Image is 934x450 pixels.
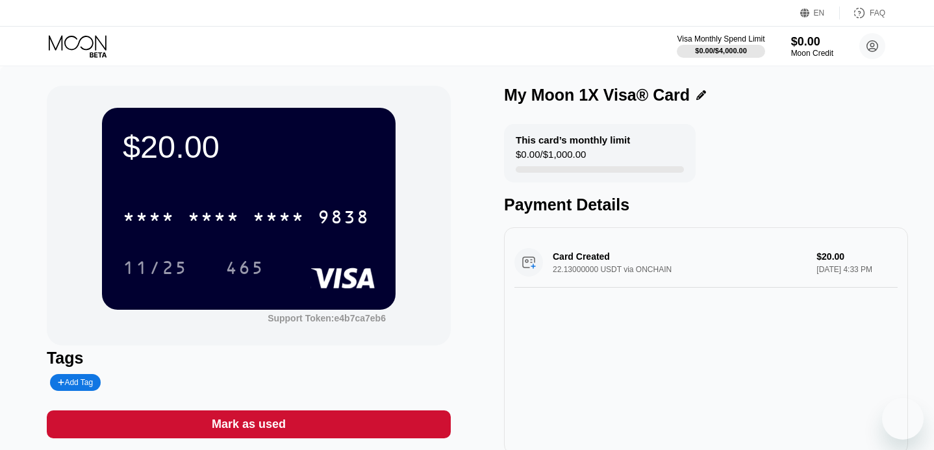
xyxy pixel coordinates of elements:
div: Add Tag [58,378,93,387]
div: 11/25 [123,259,188,280]
div: 9838 [318,208,370,229]
div: My Moon 1X Visa® Card [504,86,690,105]
div: Add Tag [50,374,101,391]
div: $0.00 / $4,000.00 [695,47,747,55]
div: $20.00 [123,129,375,165]
div: Support Token:e4b7ca7eb6 [268,313,386,323]
div: FAQ [870,8,885,18]
div: $0.00 [791,35,833,49]
div: 465 [225,259,264,280]
div: EN [814,8,825,18]
div: FAQ [840,6,885,19]
div: Mark as used [47,410,451,438]
div: Tags [47,349,451,368]
div: 465 [216,251,274,284]
div: 11/25 [113,251,197,284]
div: This card’s monthly limit [516,134,630,145]
div: EN [800,6,840,19]
div: $0.00Moon Credit [791,35,833,58]
div: Visa Monthly Spend Limit$0.00/$4,000.00 [677,34,764,58]
div: Payment Details [504,195,908,214]
div: Moon Credit [791,49,833,58]
div: Support Token: e4b7ca7eb6 [268,313,386,323]
div: Mark as used [212,417,286,432]
iframe: 启动消息传送窗口的按钮 [882,398,924,440]
div: Visa Monthly Spend Limit [677,34,764,44]
div: $0.00 / $1,000.00 [516,149,586,166]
